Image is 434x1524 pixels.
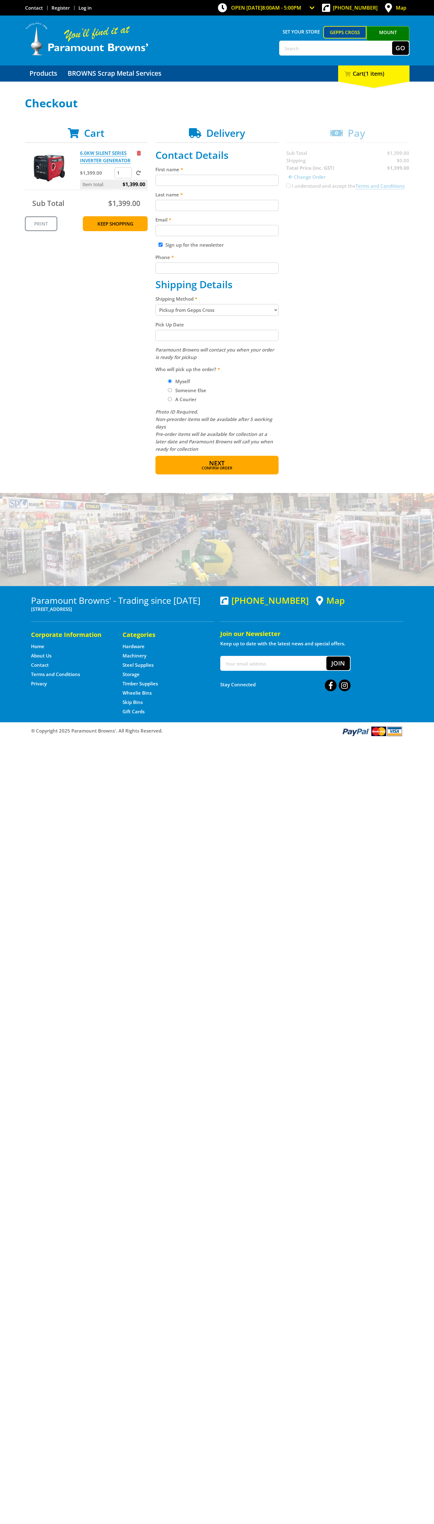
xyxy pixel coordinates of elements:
[262,4,301,11] span: 8:00am - 5:00pm
[173,385,208,396] label: Someone Else
[168,397,172,401] input: Please select who will pick up the order.
[155,191,279,198] label: Last name
[31,652,51,659] a: Go to the About Us page
[155,166,279,173] label: First name
[155,409,273,452] em: Photo ID Required. Non-preorder items will be available after 5 working days Pre-order items will...
[364,70,384,77] span: (1 item)
[169,466,265,470] span: Confirm order
[220,677,351,692] div: Stay Connected
[155,200,279,211] input: Please enter your last name.
[220,595,309,605] div: [PHONE_NUMBER]
[31,149,68,186] img: 6.0KW SILENT SERIES INVERTER GENERATOR
[155,295,279,303] label: Shipping Method
[25,22,149,56] img: Paramount Browns'
[155,262,279,274] input: Please enter your telephone number.
[155,225,279,236] input: Please enter your email address.
[25,216,57,231] a: Print
[155,365,279,373] label: Who will pick up the order?
[80,180,148,189] p: Item total:
[123,708,145,715] a: Go to the Gift Cards page
[155,175,279,186] input: Please enter your first name.
[279,26,324,37] span: Set your store
[63,65,166,82] a: Go to the BROWNS Scrap Metal Services page
[84,126,105,140] span: Cart
[220,640,403,647] p: Keep up to date with the latest news and special offers.
[168,388,172,392] input: Please select who will pick up the order.
[231,4,301,11] span: OPEN [DATE]
[155,321,279,328] label: Pick Up Date
[25,97,409,110] h1: Checkout
[123,699,143,706] a: Go to the Skip Bins page
[108,198,140,208] span: $1,399.00
[31,662,49,668] a: Go to the Contact page
[123,690,152,696] a: Go to the Wheelie Bins page
[123,630,202,639] h5: Categories
[209,459,225,467] span: Next
[338,65,409,82] div: Cart
[25,5,43,11] a: Go to the Contact page
[25,725,409,737] div: ® Copyright 2025 Paramount Browns'. All Rights Reserved.
[155,279,279,290] h2: Shipping Details
[173,394,199,405] label: A Courier
[25,65,62,82] a: Go to the Products page
[78,5,92,11] a: Log in
[392,41,409,55] button: Go
[31,630,110,639] h5: Corporate Information
[80,150,131,164] a: 6.0KW SILENT SERIES INVERTER GENERATOR
[137,150,141,156] a: Remove from cart
[220,630,403,638] h5: Join our Newsletter
[123,671,140,678] a: Go to the Storage page
[165,242,224,248] label: Sign up for the newsletter
[51,5,70,11] a: Go to the registration page
[123,680,158,687] a: Go to the Timber Supplies page
[31,680,47,687] a: Go to the Privacy page
[326,657,350,670] button: Join
[341,725,403,737] img: PayPal, Mastercard, Visa accepted
[83,216,148,231] a: Keep Shopping
[173,376,192,387] label: Myself
[155,304,279,316] select: Please select a shipping method.
[80,169,113,177] p: $1,399.00
[31,595,214,605] h3: Paramount Browns' - Trading since [DATE]
[316,595,345,606] a: View a map of Gepps Cross location
[123,662,154,668] a: Go to the Steel Supplies page
[280,41,392,55] input: Search
[323,26,366,38] a: Gepps Cross
[32,198,64,208] span: Sub Total
[366,26,409,50] a: Mount [PERSON_NAME]
[155,456,279,474] button: Next Confirm order
[155,216,279,223] label: Email
[31,605,214,613] p: [STREET_ADDRESS]
[123,180,145,189] span: $1,399.00
[31,643,44,650] a: Go to the Home page
[123,643,145,650] a: Go to the Hardware page
[155,347,274,360] em: Paramount Browns will contact you when your order is ready for pickup
[155,149,279,161] h2: Contact Details
[31,671,80,678] a: Go to the Terms and Conditions page
[155,253,279,261] label: Phone
[221,657,326,670] input: Your email address
[123,652,146,659] a: Go to the Machinery page
[168,379,172,383] input: Please select who will pick up the order.
[155,330,279,341] input: Please select a pick up date.
[206,126,245,140] span: Delivery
